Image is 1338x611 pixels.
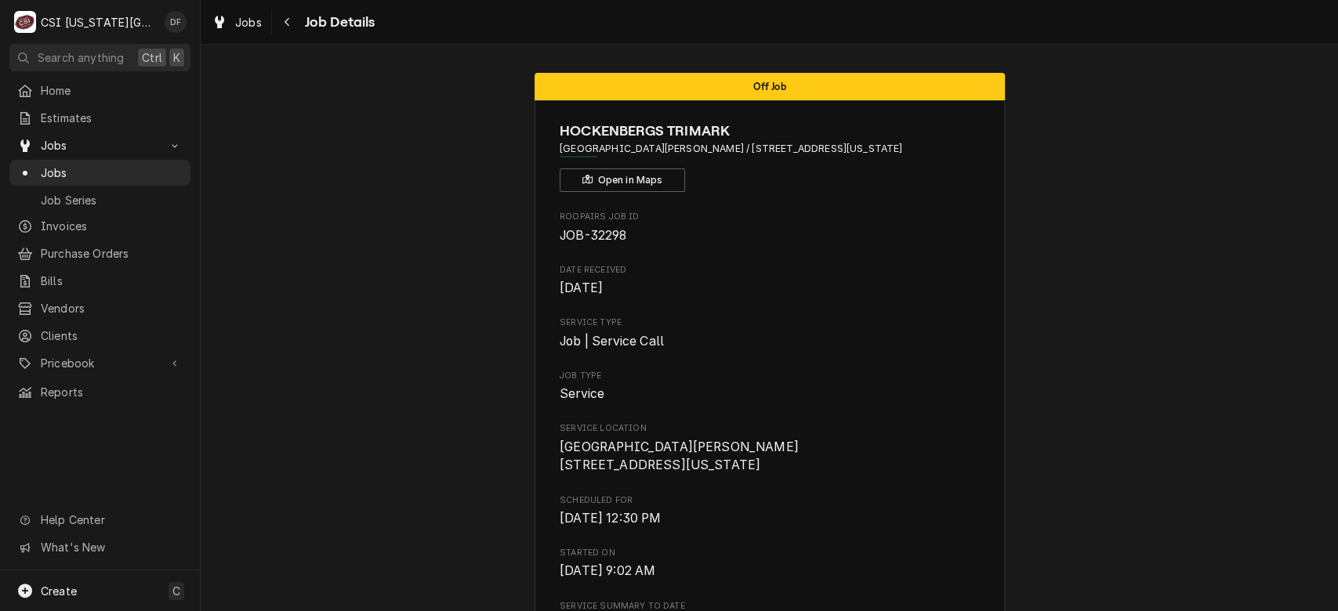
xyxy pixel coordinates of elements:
span: Home [41,82,183,99]
span: Job Details [300,12,375,33]
span: [DATE] [560,280,603,295]
span: Service Location [560,438,979,475]
div: CSI Kansas City's Avatar [14,11,36,33]
span: Job | Service Call [560,334,664,349]
span: Scheduled For [560,494,979,507]
span: Ctrl [142,49,162,66]
a: Purchase Orders [9,240,190,266]
span: C [172,583,180,599]
div: Service Location [560,422,979,475]
div: Service Type [560,316,979,350]
span: Service Location [560,422,979,435]
button: Navigate back [275,9,300,34]
span: [DATE] 9:02 AM [560,563,655,578]
a: Estimates [9,105,190,131]
a: Job Series [9,187,190,213]
div: C [14,11,36,33]
span: Name [560,121,979,142]
span: Started On [560,562,979,580]
span: Help Center [41,512,181,528]
span: Scheduled For [560,509,979,528]
a: Go to Jobs [9,132,190,158]
span: Bills [41,273,183,289]
span: Estimates [41,110,183,126]
div: CSI [US_STATE][GEOGRAPHIC_DATA] [41,14,156,31]
span: Jobs [41,164,183,181]
span: [GEOGRAPHIC_DATA][PERSON_NAME] [STREET_ADDRESS][US_STATE] [560,439,799,473]
div: Job Type [560,370,979,403]
a: Vendors [9,295,190,321]
a: Reports [9,379,190,405]
div: DF [165,11,187,33]
span: Purchase Orders [41,245,183,262]
a: Invoices [9,213,190,239]
span: JOB-32298 [560,228,626,243]
div: Roopairs Job ID [560,211,979,244]
div: Started On [560,547,979,580]
button: Search anythingCtrlK [9,44,190,71]
span: Invoices [41,218,183,234]
span: Job Type [560,385,979,403]
div: Scheduled For [560,494,979,528]
span: Off Job [752,81,785,92]
span: Service [560,386,604,401]
span: Started On [560,547,979,559]
span: Job Series [41,192,183,208]
span: Service Type [560,316,979,329]
div: Status [535,73,1005,100]
span: Service Type [560,332,979,351]
div: David Fannin's Avatar [165,11,187,33]
span: Reports [41,384,183,400]
span: Vendors [41,300,183,316]
span: Date Received [560,264,979,277]
a: Go to Help Center [9,507,190,533]
span: Date Received [560,279,979,298]
span: What's New [41,539,181,555]
span: Jobs [41,137,159,154]
a: Go to Pricebook [9,350,190,376]
a: Bills [9,268,190,294]
span: Pricebook [41,355,159,371]
span: K [173,49,180,66]
span: Search anything [38,49,124,66]
span: Create [41,584,77,598]
div: Client Information [560,121,979,192]
div: Date Received [560,264,979,298]
a: Home [9,78,190,103]
button: Open in Maps [560,168,685,192]
a: Go to What's New [9,534,190,560]
a: Jobs [9,160,190,186]
span: Jobs [235,14,262,31]
span: [DATE] 12:30 PM [560,511,661,526]
span: Roopairs Job ID [560,226,979,245]
a: Jobs [205,9,268,35]
span: Address [560,142,979,156]
span: Job Type [560,370,979,382]
span: Roopairs Job ID [560,211,979,223]
span: Clients [41,327,183,344]
a: Clients [9,323,190,349]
